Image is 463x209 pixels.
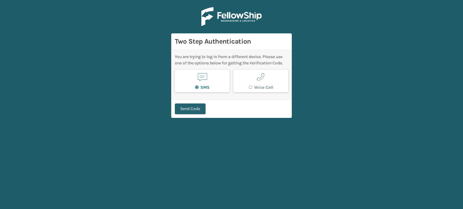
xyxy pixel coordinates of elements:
[201,7,262,26] img: Logo
[175,54,288,66] div: You are trying to log in from a different device. Please use one of the options below for getting...
[249,85,273,90] label: Voice Call
[195,85,209,90] label: SMS
[175,103,206,114] button: Send Code
[175,37,288,46] h3: Two Step Authentication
